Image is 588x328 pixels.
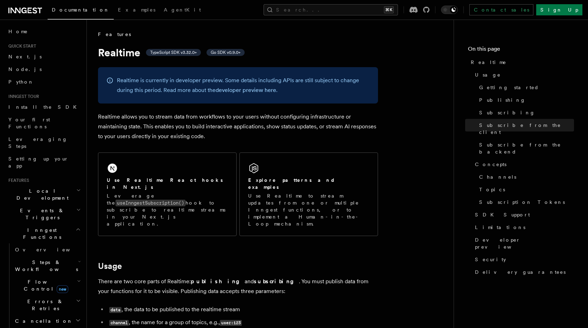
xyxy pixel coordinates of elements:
a: Node.js [6,63,82,76]
span: Errors & Retries [12,298,76,312]
p: Leverage the hook to subscribe to realtime streams in your Next.js application. [107,192,228,227]
a: Overview [12,243,82,256]
span: Getting started [479,84,539,91]
code: channel [109,320,129,326]
button: Cancellation [12,315,82,327]
span: Topics [479,186,505,193]
span: Usage [475,71,501,78]
button: Inngest Functions [6,224,82,243]
span: Next.js [8,54,42,59]
a: Install the SDK [6,101,82,113]
a: Subscription Tokens [476,196,574,208]
span: Realtime [471,59,506,66]
a: Python [6,76,82,88]
span: Limitations [475,224,525,231]
span: AgentKit [164,7,201,13]
span: Developer preview [475,236,574,250]
span: new [57,285,68,293]
button: Events & Triggers [6,204,82,224]
span: Install the SDK [8,104,81,110]
span: Security [475,256,506,263]
a: Realtime [468,56,574,69]
a: Channels [476,171,574,183]
span: Publishing [479,97,526,104]
strong: publishing [191,278,245,285]
a: Getting started [476,81,574,94]
span: Documentation [52,7,110,13]
h1: Realtime [98,46,378,59]
a: Home [6,25,82,38]
a: Sign Up [536,4,582,15]
span: Python [8,79,34,85]
button: Search...⌘K [264,4,398,15]
span: Features [98,31,131,38]
button: Steps & Workflows [12,256,82,276]
a: SDK Support [472,208,574,221]
code: useInngestSubscription() [115,200,185,206]
span: Flow Control [12,278,77,292]
a: Developer preview [472,234,574,253]
span: Go SDK v0.9.0+ [211,50,240,55]
p: Realtime is currently in developer preview. Some details including APIs are still subject to chan... [117,76,370,95]
a: Use Realtime React hooks in Next.jsLeverage theuseInngestSubscription()hook to subscribe to realt... [98,152,237,236]
span: Examples [118,7,155,13]
span: Local Development [6,187,76,201]
a: developer preview here [216,87,276,93]
a: Next.js [6,50,82,63]
a: Subscribe from the backend [476,138,574,158]
h2: Use Realtime React hooks in Next.js [107,177,228,191]
code: user:123 [220,320,242,326]
span: Subscribe from the backend [479,141,574,155]
span: Your first Functions [8,117,50,129]
span: SDK Support [475,211,530,218]
button: Toggle dark mode [441,6,458,14]
span: Delivery guarantees [475,269,566,276]
span: Leveraging Steps [8,136,68,149]
h4: On this page [468,45,574,56]
span: Subscribe from the client [479,122,574,136]
li: , the name for a group of topics, e.g., [107,318,378,328]
a: Documentation [48,2,114,20]
li: , the data to be published to the realtime stream [107,305,378,315]
a: AgentKit [160,2,205,19]
a: Contact sales [469,4,533,15]
a: Subscribe from the client [476,119,574,138]
h2: Explore patterns and examples [248,177,369,191]
a: Usage [472,69,574,81]
span: Steps & Workflows [12,259,78,273]
span: Node.js [8,66,42,72]
span: Features [6,178,29,183]
a: Concepts [472,158,574,171]
p: Use Realtime to stream updates from one or multiple Inngest functions, or to implement a Human-in... [248,192,369,227]
span: Subscription Tokens [479,199,565,206]
p: Realtime allows you to stream data from workflows to your users without configuring infrastructur... [98,112,378,141]
a: Usage [98,261,122,271]
button: Local Development [6,185,82,204]
span: Concepts [475,161,506,168]
a: Topics [476,183,574,196]
a: Setting up your app [6,152,82,172]
a: Explore patterns and examplesUse Realtime to stream updates from one or multiple Inngest function... [239,152,378,236]
span: Quick start [6,43,36,49]
code: data [109,307,121,313]
p: There are two core parts of Realtime: and . You must publish data from your functions for it to b... [98,277,378,296]
span: Cancellation [12,318,73,325]
button: Errors & Retries [12,295,82,315]
a: Security [472,253,574,266]
span: Overview [15,247,87,252]
a: Publishing [476,94,574,106]
button: Flow Controlnew [12,276,82,295]
a: Leveraging Steps [6,133,82,152]
span: Setting up your app [8,156,69,169]
span: Inngest Functions [6,227,76,241]
span: Events & Triggers [6,207,76,221]
span: Home [8,28,28,35]
strong: subscribing [254,278,299,285]
a: Your first Functions [6,113,82,133]
span: Subscribing [479,109,535,116]
a: Examples [114,2,160,19]
span: Channels [479,173,516,180]
kbd: ⌘K [384,6,394,13]
a: Subscribing [476,106,574,119]
a: Delivery guarantees [472,266,574,278]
